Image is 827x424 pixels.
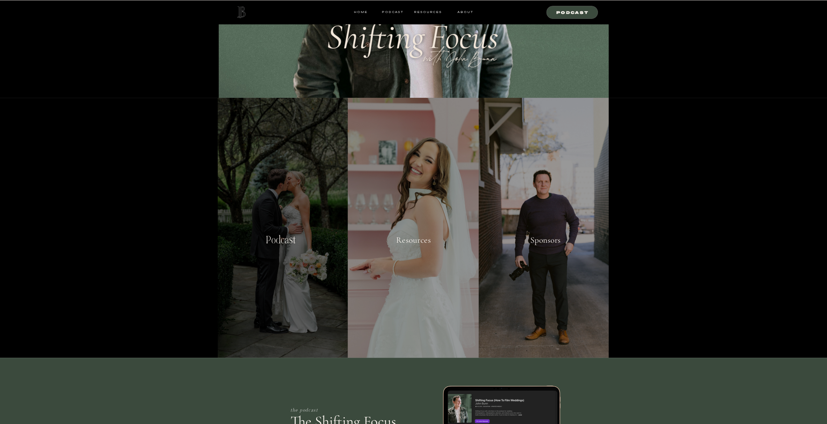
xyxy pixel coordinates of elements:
[354,9,368,15] a: HOME
[247,234,315,259] a: Podcast
[518,234,573,259] a: Sponsors
[457,9,473,15] a: ABOUT
[412,9,442,15] a: resources
[380,9,406,15] a: Podcast
[291,407,414,413] p: the podcast
[550,9,595,15] a: Podcast
[379,234,449,259] a: Resources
